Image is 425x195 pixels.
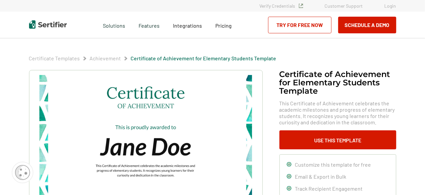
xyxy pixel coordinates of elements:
[29,55,80,62] span: Certificate Templates
[299,4,303,8] img: Verified
[90,55,121,61] a: Achievement
[90,55,121,62] span: Achievement
[325,3,363,9] a: Customer Support
[29,20,67,29] img: Sertifier | Digital Credentialing Platform
[131,55,276,62] span: Certificate of Achievement for Elementary Students Template
[392,163,425,195] iframe: Chat Widget
[260,3,303,9] a: Verify Credentials
[173,22,202,29] span: Integrations
[295,185,363,192] span: Track Recipient Engagement
[295,161,371,168] span: Customize this template for free
[139,21,160,29] span: Features
[15,165,30,180] img: Cookie Popup Icon
[215,21,232,29] a: Pricing
[338,17,396,33] button: Schedule a Demo
[131,55,276,61] a: Certificate of Achievement for Elementary Students Template
[29,55,276,62] div: Breadcrumb
[295,173,347,180] span: Email & Export in Bulk
[279,70,396,95] h1: Certificate of Achievement for Elementary Students Template
[103,21,125,29] span: Solutions
[279,130,396,149] button: Use This Template
[385,3,396,9] a: Login
[279,100,396,125] span: This Certificate of Achievement celebrates the academic milestones and progress of elementary stu...
[29,55,80,61] a: Certificate Templates
[215,22,232,29] span: Pricing
[173,21,202,29] a: Integrations
[268,17,332,33] a: Try for Free Now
